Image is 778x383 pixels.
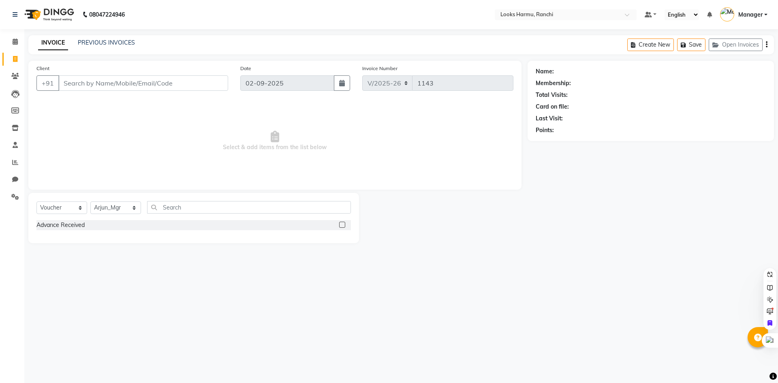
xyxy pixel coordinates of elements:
[78,39,135,46] a: PREVIOUS INVOICES
[738,11,763,19] span: Manager
[58,75,228,91] input: Search by Name/Mobile/Email/Code
[36,75,59,91] button: +91
[536,114,563,123] div: Last Visit:
[240,65,251,72] label: Date
[536,126,554,135] div: Points:
[36,221,85,229] div: Advance Received
[36,101,513,182] span: Select & add items from the list below
[536,67,554,76] div: Name:
[36,65,49,72] label: Client
[147,201,351,214] input: Search
[89,3,125,26] b: 08047224946
[627,39,674,51] button: Create New
[536,103,569,111] div: Card on file:
[362,65,398,72] label: Invoice Number
[536,91,568,99] div: Total Visits:
[709,39,763,51] button: Open Invoices
[21,3,76,26] img: logo
[536,79,571,88] div: Membership:
[720,7,734,21] img: Manager
[38,36,68,50] a: INVOICE
[677,39,705,51] button: Save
